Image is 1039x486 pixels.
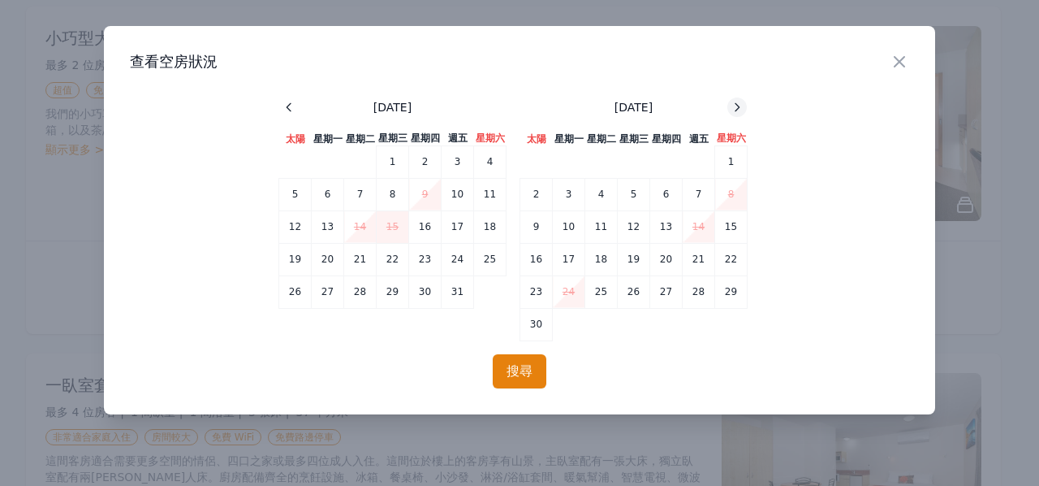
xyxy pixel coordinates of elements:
[715,210,748,243] td: 15
[474,178,507,210] td: 11
[618,243,650,276] td: 19
[527,132,546,144] font: 太陽
[650,276,683,308] td: 27
[312,276,344,308] td: 27
[377,210,409,243] td: 15
[409,178,442,210] td: 9
[346,132,375,144] font: 星期二
[279,276,312,308] td: 26
[344,210,377,243] td: 14
[520,276,553,308] td: 23
[377,243,409,276] td: 22
[409,145,442,178] td: 2
[377,276,409,308] td: 29
[493,354,546,388] button: 搜尋
[448,132,468,144] font: 週五
[279,243,312,276] td: 19
[378,132,407,144] font: 星期三
[409,276,442,308] td: 30
[650,210,683,243] td: 13
[344,276,377,308] td: 28
[553,210,585,243] td: 10
[286,132,305,144] font: 太陽
[279,210,312,243] td: 12
[587,132,616,144] font: 星期二
[618,178,650,210] td: 5
[377,178,409,210] td: 8
[476,132,505,144] font: 星期六
[409,210,442,243] td: 16
[474,210,507,243] td: 18
[650,178,683,210] td: 6
[442,276,474,308] td: 31
[377,145,409,178] td: 1
[313,132,343,144] font: 星期一
[130,53,218,70] font: 查看空房狀況
[312,178,344,210] td: 6
[442,243,474,276] td: 24
[520,210,553,243] td: 9
[344,178,377,210] td: 7
[585,276,618,308] td: 25
[520,178,553,210] td: 2
[474,243,507,276] td: 25
[312,210,344,243] td: 13
[585,210,618,243] td: 11
[618,210,650,243] td: 12
[442,178,474,210] td: 10
[507,363,532,379] font: 搜尋
[585,178,618,210] td: 4
[279,178,312,210] td: 5
[715,178,748,210] td: 8
[717,132,746,144] font: 星期六
[520,308,553,341] td: 30
[520,243,553,276] td: 16
[715,145,748,178] td: 1
[553,276,585,308] td: 24
[442,210,474,243] td: 17
[554,132,584,144] font: 星期一
[683,210,715,243] td: 14
[715,243,748,276] td: 22
[411,132,440,144] font: 星期四
[585,243,618,276] td: 18
[652,132,681,144] font: 星期四
[553,243,585,276] td: 17
[614,99,653,115] span: [DATE]
[474,145,507,178] td: 4
[650,243,683,276] td: 20
[373,99,412,115] span: [DATE]
[312,243,344,276] td: 20
[553,178,585,210] td: 3
[683,276,715,308] td: 28
[715,276,748,308] td: 29
[409,243,442,276] td: 23
[344,243,377,276] td: 21
[683,243,715,276] td: 21
[689,132,709,144] font: 週五
[442,145,474,178] td: 3
[683,178,715,210] td: 7
[618,276,650,308] td: 26
[619,132,649,144] font: 星期三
